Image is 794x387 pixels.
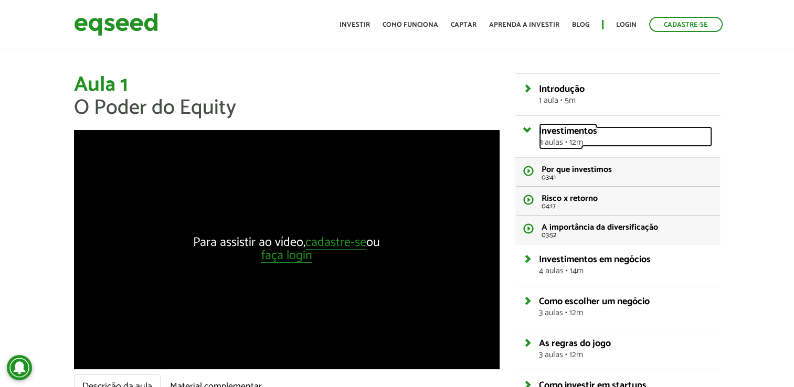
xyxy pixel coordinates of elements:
[539,339,712,359] a: As regras do jogo3 aulas • 12m
[539,126,712,147] a: Investimentos3 aulas • 12m
[539,294,650,309] span: Como escolher um negócio
[305,236,366,250] a: cadastre-se
[539,123,597,139] span: Investimentos
[74,68,128,102] span: Aula 1
[572,21,589,28] a: Blog
[539,255,712,275] a: Investimentos em negócios4 aulas • 14m
[539,309,712,317] span: 3 aulas • 12m
[383,21,438,28] a: Como funciona
[539,351,712,359] span: 3 aulas • 12m
[515,187,720,216] a: Risco x retorno 04:17
[542,203,712,210] span: 04:17
[539,138,712,147] span: 3 aulas • 12m
[539,84,712,105] a: Introdução1 aula • 5m
[539,81,585,97] span: Introdução
[74,10,158,38] img: EqSeed
[74,91,236,125] span: O Poder do Equity
[340,21,370,28] a: Investir
[539,267,712,275] span: 4 aulas • 14m
[542,220,658,234] span: A importância da diversificação
[649,17,723,32] a: Cadastre-se
[181,236,393,263] div: Para assistir ao vídeo, ou
[515,216,720,244] a: A importância da diversificação 03:52
[542,232,712,239] span: 03:52
[261,250,312,263] a: faça login
[489,21,559,28] a: Aprenda a investir
[539,96,712,105] span: 1 aula • 5m
[539,297,712,317] a: Como escolher um negócio3 aulas • 12m
[542,163,612,177] span: Por que investimos
[616,21,637,28] a: Login
[542,174,712,181] span: 03:41
[539,252,651,267] span: Investimentos em negócios
[515,158,720,187] a: Por que investimos 03:41
[539,336,611,351] span: As regras do jogo
[451,21,477,28] a: Captar
[542,191,598,206] span: Risco x retorno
